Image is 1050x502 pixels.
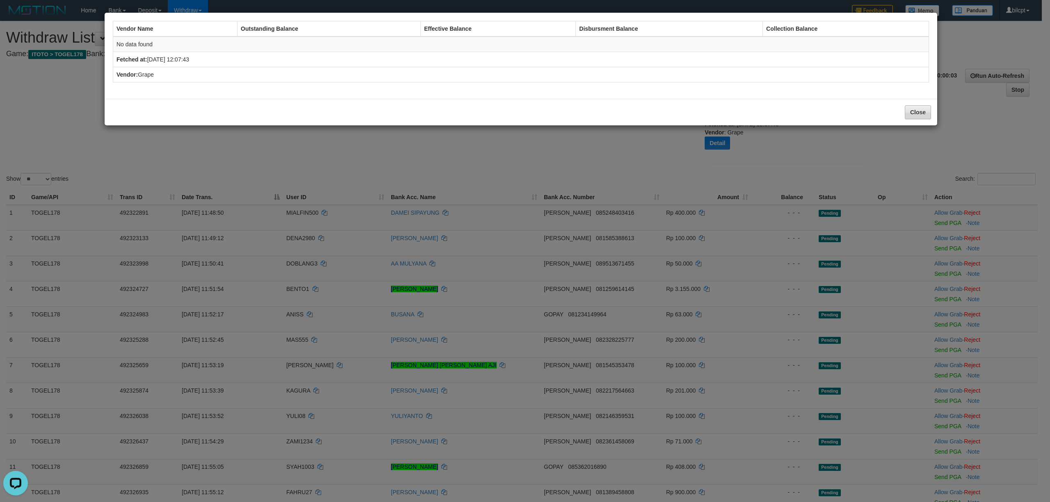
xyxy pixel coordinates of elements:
[113,36,929,52] td: No data found
[905,105,931,119] button: Close
[420,21,575,37] th: Effective Balance
[113,67,929,82] td: Grape
[113,52,929,67] td: [DATE] 12:07:43
[116,56,147,63] b: Fetched at:
[116,71,138,78] b: Vendor:
[3,3,28,28] button: Open LiveChat chat widget
[576,21,763,37] th: Disbursment Balance
[113,21,237,37] th: Vendor Name
[237,21,421,37] th: Outstanding Balance
[763,21,929,37] th: Collection Balance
